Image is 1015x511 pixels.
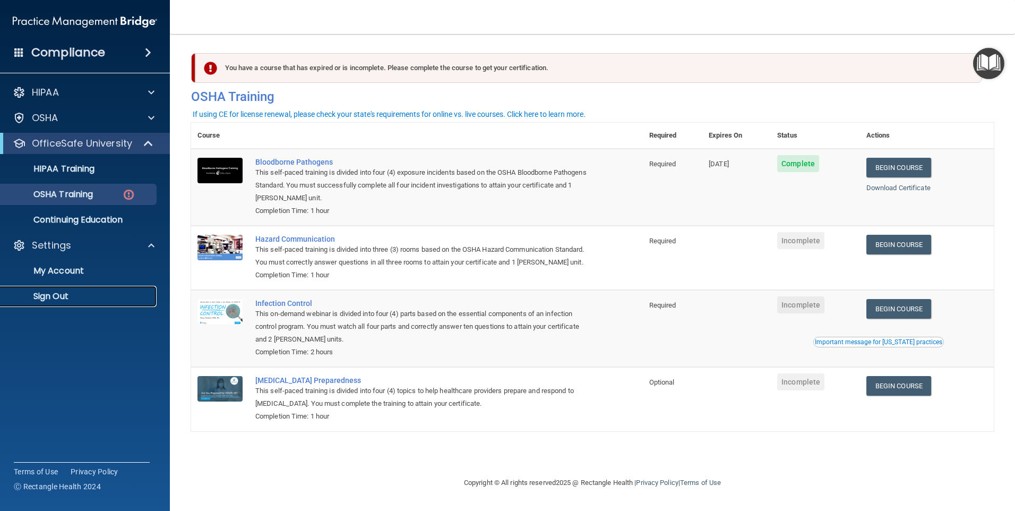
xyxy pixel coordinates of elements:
a: Begin Course [866,376,931,396]
span: Incomplete [777,296,824,313]
span: Incomplete [777,232,824,249]
div: Completion Time: 1 hour [255,269,590,282]
p: OfficeSafe University [32,137,132,150]
div: Important message for [US_STATE] practices [815,339,942,345]
a: Infection Control [255,299,590,308]
th: Expires On [702,123,771,149]
div: This self-paced training is divided into four (4) topics to help healthcare providers prepare and... [255,385,590,410]
img: exclamation-circle-solid-danger.72ef9ffc.png [204,62,217,75]
a: OSHA [13,112,154,124]
span: Ⓒ Rectangle Health 2024 [14,481,101,492]
p: Settings [32,239,71,252]
button: If using CE for license renewal, please check your state's requirements for online vs. live cours... [191,109,587,120]
a: Bloodborne Pathogens [255,158,590,166]
a: Begin Course [866,235,931,254]
h4: OSHA Training [191,89,994,104]
span: Required [649,301,676,309]
p: HIPAA Training [7,164,94,174]
a: Begin Course [866,158,931,177]
span: Complete [777,155,819,172]
th: Required [643,123,702,149]
a: Download Certificate [866,184,931,192]
div: If using CE for license renewal, please check your state's requirements for online vs. live cours... [193,110,586,118]
img: PMB logo [13,11,157,32]
div: This self-paced training is divided into four (4) exposure incidents based on the OSHA Bloodborne... [255,166,590,205]
a: Terms of Use [14,466,58,477]
div: This on-demand webinar is divided into four (4) parts based on the essential components of an inf... [255,308,590,346]
p: OSHA Training [7,189,93,200]
div: Completion Time: 2 hours [255,346,590,359]
button: Open Resource Center [973,48,1004,79]
div: Copyright © All rights reserved 2025 @ Rectangle Health | | [399,466,786,500]
div: You have a course that has expired or is incomplete. Please complete the course to get your certi... [195,53,982,83]
span: Optional [649,378,675,386]
a: HIPAA [13,86,154,99]
span: Incomplete [777,373,824,390]
a: Hazard Communication [255,235,590,243]
div: Completion Time: 1 hour [255,205,590,217]
p: OSHA [32,112,58,124]
span: Required [649,160,676,168]
a: OfficeSafe University [13,137,154,150]
button: Read this if you are a dental practitioner in the state of CA [813,337,944,347]
a: Privacy Policy [636,479,678,487]
p: HIPAA [32,86,59,99]
a: [MEDICAL_DATA] Preparedness [255,376,590,385]
div: This self-paced training is divided into three (3) rooms based on the OSHA Hazard Communication S... [255,243,590,269]
p: My Account [7,266,152,276]
span: [DATE] [709,160,729,168]
img: danger-circle.6113f641.png [122,188,135,201]
p: Sign Out [7,291,152,302]
h4: Compliance [31,45,105,60]
th: Course [191,123,249,149]
a: Terms of Use [680,479,721,487]
th: Actions [860,123,994,149]
div: Completion Time: 1 hour [255,410,590,423]
span: Required [649,237,676,245]
p: Continuing Education [7,215,152,225]
a: Settings [13,239,154,252]
a: Begin Course [866,299,931,319]
a: Privacy Policy [71,466,118,477]
th: Status [771,123,860,149]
